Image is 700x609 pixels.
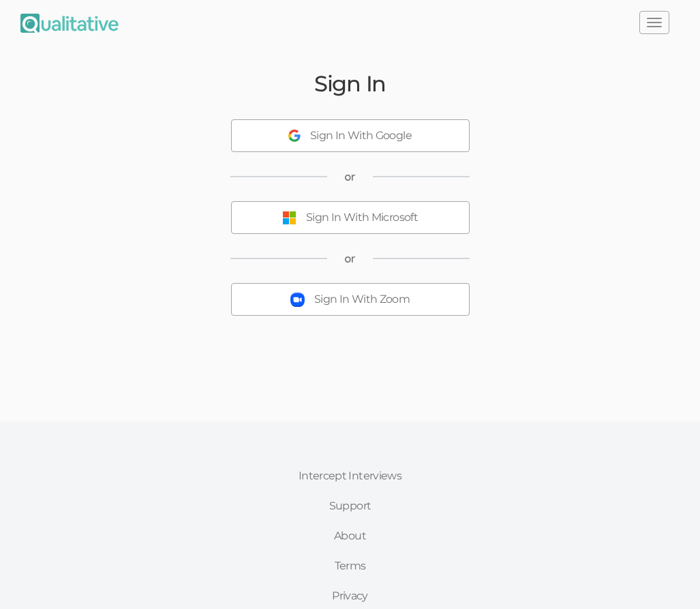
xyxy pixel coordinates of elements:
[314,72,386,95] h2: Sign In
[290,293,305,307] img: Sign In With Zoom
[288,130,301,142] img: Sign In With Google
[231,201,470,234] button: Sign In With Microsoft
[284,491,416,521] a: Support
[344,169,356,185] span: or
[284,551,416,581] a: Terms
[310,128,412,144] div: Sign In With Google
[231,119,470,152] button: Sign In With Google
[284,461,416,491] a: Intercept Interviews
[344,251,356,267] span: or
[231,283,470,316] button: Sign In With Zoom
[20,14,119,33] img: Qualitative
[314,292,410,308] div: Sign In With Zoom
[306,210,418,226] div: Sign In With Microsoft
[632,544,700,609] iframe: Chat Widget
[282,211,296,225] img: Sign In With Microsoft
[284,521,416,551] a: About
